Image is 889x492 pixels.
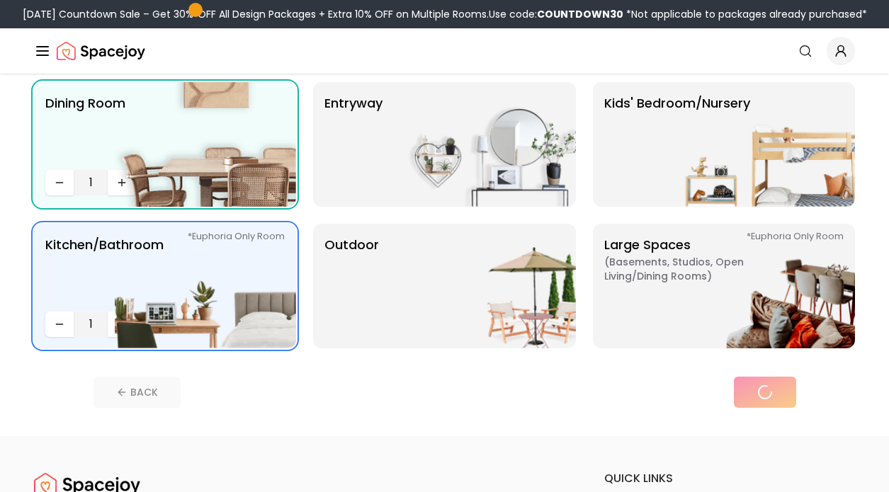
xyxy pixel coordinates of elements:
[45,93,125,164] p: Dining Room
[537,7,623,21] b: COUNTDOWN30
[674,224,855,348] img: Large Spaces *Euphoria Only
[395,224,576,348] img: Outdoor
[324,235,379,337] p: Outdoor
[115,224,296,348] img: Kitchen/Bathroom *Euphoria Only
[395,82,576,207] img: entryway
[57,37,145,65] a: Spacejoy
[79,174,102,191] span: 1
[623,7,867,21] span: *Not applicable to packages already purchased*
[604,255,781,283] span: ( Basements, Studios, Open living/dining rooms )
[115,82,296,207] img: Dining Room
[23,7,867,21] div: [DATE] Countdown Sale – Get 30% OFF All Design Packages + Extra 10% OFF on Multiple Rooms.
[45,311,74,337] button: Decrease quantity
[324,93,383,195] p: entryway
[45,170,74,195] button: Decrease quantity
[57,37,145,65] img: Spacejoy Logo
[108,170,136,195] button: Increase quantity
[79,316,102,333] span: 1
[45,235,164,306] p: Kitchen/Bathroom
[489,7,623,21] span: Use code:
[604,470,855,487] h6: quick links
[108,311,136,337] button: Increase quantity
[604,93,750,195] p: Kids' Bedroom/Nursery
[674,82,855,207] img: Kids' Bedroom/Nursery
[604,235,781,337] p: Large Spaces
[34,28,855,74] nav: Global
